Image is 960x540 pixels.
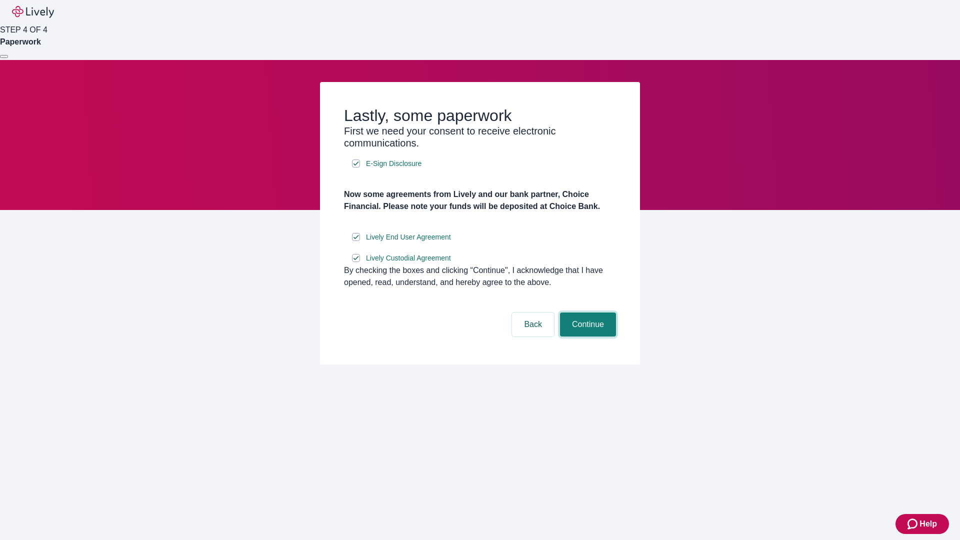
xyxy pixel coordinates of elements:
h4: Now some agreements from Lively and our bank partner, Choice Financial. Please note your funds wi... [344,188,616,212]
span: E-Sign Disclosure [366,158,421,169]
a: e-sign disclosure document [364,252,453,264]
svg: Zendesk support icon [907,518,919,530]
h3: First we need your consent to receive electronic communications. [344,125,616,149]
span: Lively End User Agreement [366,232,451,242]
button: Continue [560,312,616,336]
a: e-sign disclosure document [364,231,453,243]
img: Lively [12,6,54,18]
span: Help [919,518,937,530]
a: e-sign disclosure document [364,157,423,170]
h2: Lastly, some paperwork [344,106,616,125]
button: Zendesk support iconHelp [895,514,949,534]
button: Back [512,312,554,336]
span: Lively Custodial Agreement [366,253,451,263]
div: By checking the boxes and clicking “Continue", I acknowledge that I have opened, read, understand... [344,264,616,288]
